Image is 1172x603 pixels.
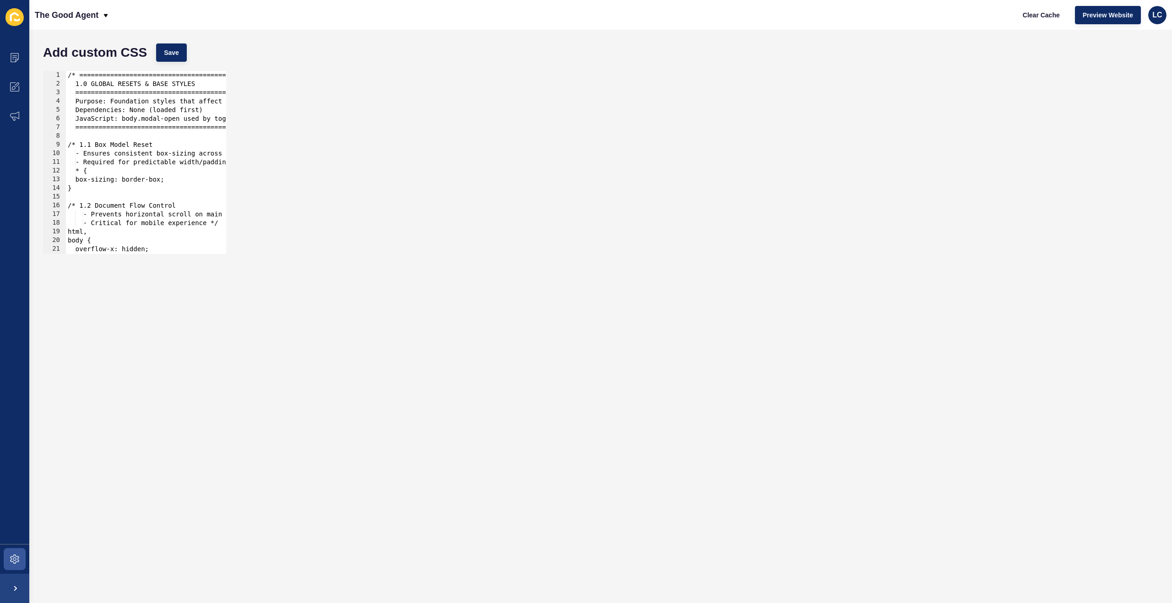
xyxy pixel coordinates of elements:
[1023,11,1060,20] span: Clear Cache
[1075,6,1141,24] button: Preview Website
[43,227,66,236] div: 19
[1083,11,1133,20] span: Preview Website
[156,43,187,62] button: Save
[43,140,66,149] div: 9
[43,80,66,88] div: 2
[43,167,66,175] div: 12
[1152,11,1162,20] span: LC
[43,184,66,193] div: 14
[35,4,98,27] p: The Good Agent
[164,48,179,57] span: Save
[43,236,66,245] div: 20
[43,210,66,219] div: 17
[1015,6,1068,24] button: Clear Cache
[43,158,66,167] div: 11
[43,48,147,57] h1: Add custom CSS
[43,193,66,201] div: 15
[43,201,66,210] div: 16
[43,253,66,262] div: 22
[43,97,66,106] div: 4
[43,219,66,227] div: 18
[43,114,66,123] div: 6
[43,106,66,114] div: 5
[43,123,66,132] div: 7
[43,71,66,80] div: 1
[43,88,66,97] div: 3
[43,175,66,184] div: 13
[43,132,66,140] div: 8
[43,149,66,158] div: 10
[43,245,66,253] div: 21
